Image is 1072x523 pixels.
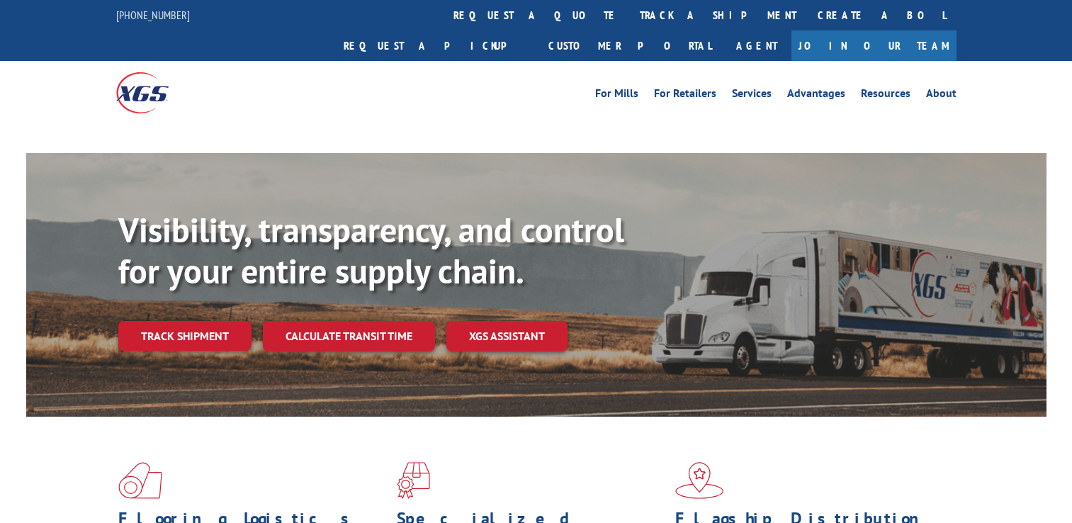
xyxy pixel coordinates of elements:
[538,30,722,61] a: Customer Portal
[926,88,957,103] a: About
[263,321,435,352] a: Calculate transit time
[118,321,252,351] a: Track shipment
[654,88,716,103] a: For Retailers
[446,321,568,352] a: XGS ASSISTANT
[118,208,624,293] b: Visibility, transparency, and control for your entire supply chain.
[116,8,190,22] a: [PHONE_NUMBER]
[333,30,538,61] a: Request a pickup
[595,88,638,103] a: For Mills
[732,88,772,103] a: Services
[118,462,162,499] img: xgs-icon-total-supply-chain-intelligence-red
[675,462,724,499] img: xgs-icon-flagship-distribution-model-red
[722,30,791,61] a: Agent
[791,30,957,61] a: Join Our Team
[397,462,430,499] img: xgs-icon-focused-on-flooring-red
[787,88,845,103] a: Advantages
[861,88,910,103] a: Resources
